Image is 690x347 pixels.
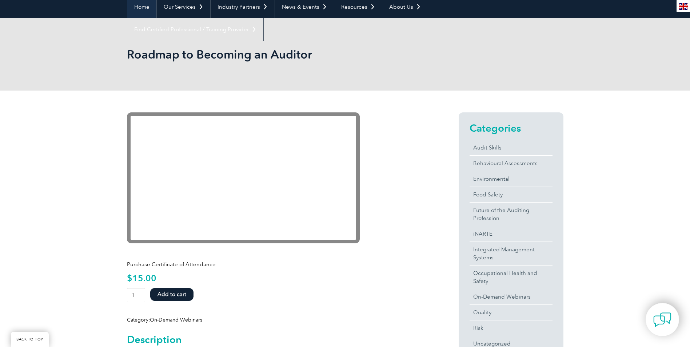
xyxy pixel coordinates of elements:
[470,203,553,226] a: Future of the Auditing Profession
[679,3,688,10] img: en
[470,320,553,336] a: Risk
[127,288,145,302] input: Product quantity
[470,226,553,242] a: iNARTE
[11,332,49,347] a: BACK TO TOP
[127,18,263,41] a: Find Certified Professional / Training Provider
[150,288,194,301] button: Add to cart
[127,334,432,345] h2: Description
[470,289,553,304] a: On-Demand Webinars
[470,305,553,320] a: Quality
[150,317,202,323] a: On-Demand Webinars
[470,266,553,289] a: Occupational Health and Safety
[470,171,553,187] a: Environmental
[127,317,202,323] span: Category:
[653,311,671,329] img: contact-chat.png
[470,156,553,171] a: Behavioural Assessments
[470,140,553,155] a: Audit Skills
[127,273,132,283] span: $
[127,273,156,283] bdi: 15.00
[127,260,432,268] p: Purchase Certificate of Attendance
[470,122,553,134] h2: Categories
[127,112,360,243] iframe: YouTube video player
[470,242,553,265] a: Integrated Management Systems
[127,47,406,61] h1: Roadmap to Becoming an Auditor
[470,187,553,202] a: Food Safety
